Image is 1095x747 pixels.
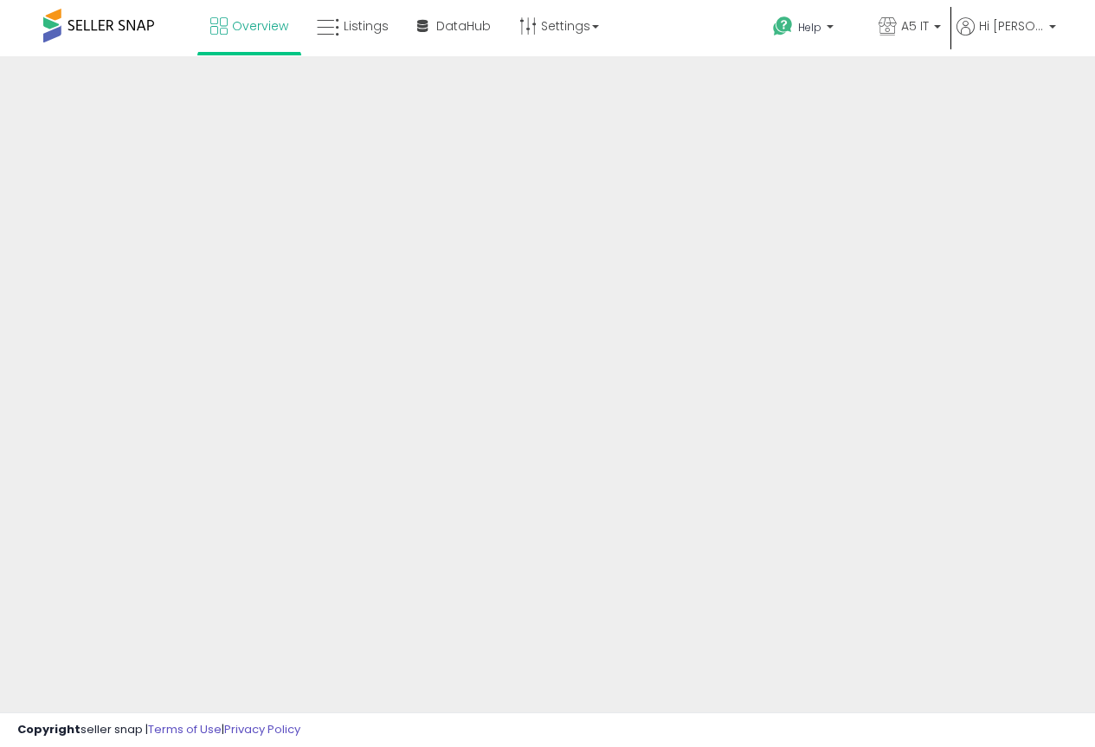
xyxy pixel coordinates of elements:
div: seller snap | | [17,722,300,738]
span: A5 IT [901,17,929,35]
span: Help [798,20,821,35]
a: Terms of Use [148,721,222,737]
span: Hi [PERSON_NAME] [979,17,1044,35]
span: Overview [232,17,288,35]
span: Listings [344,17,389,35]
span: DataHub [436,17,491,35]
a: Privacy Policy [224,721,300,737]
i: Get Help [772,16,794,37]
strong: Copyright [17,721,81,737]
a: Help [759,3,863,56]
a: Hi [PERSON_NAME] [957,17,1056,56]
